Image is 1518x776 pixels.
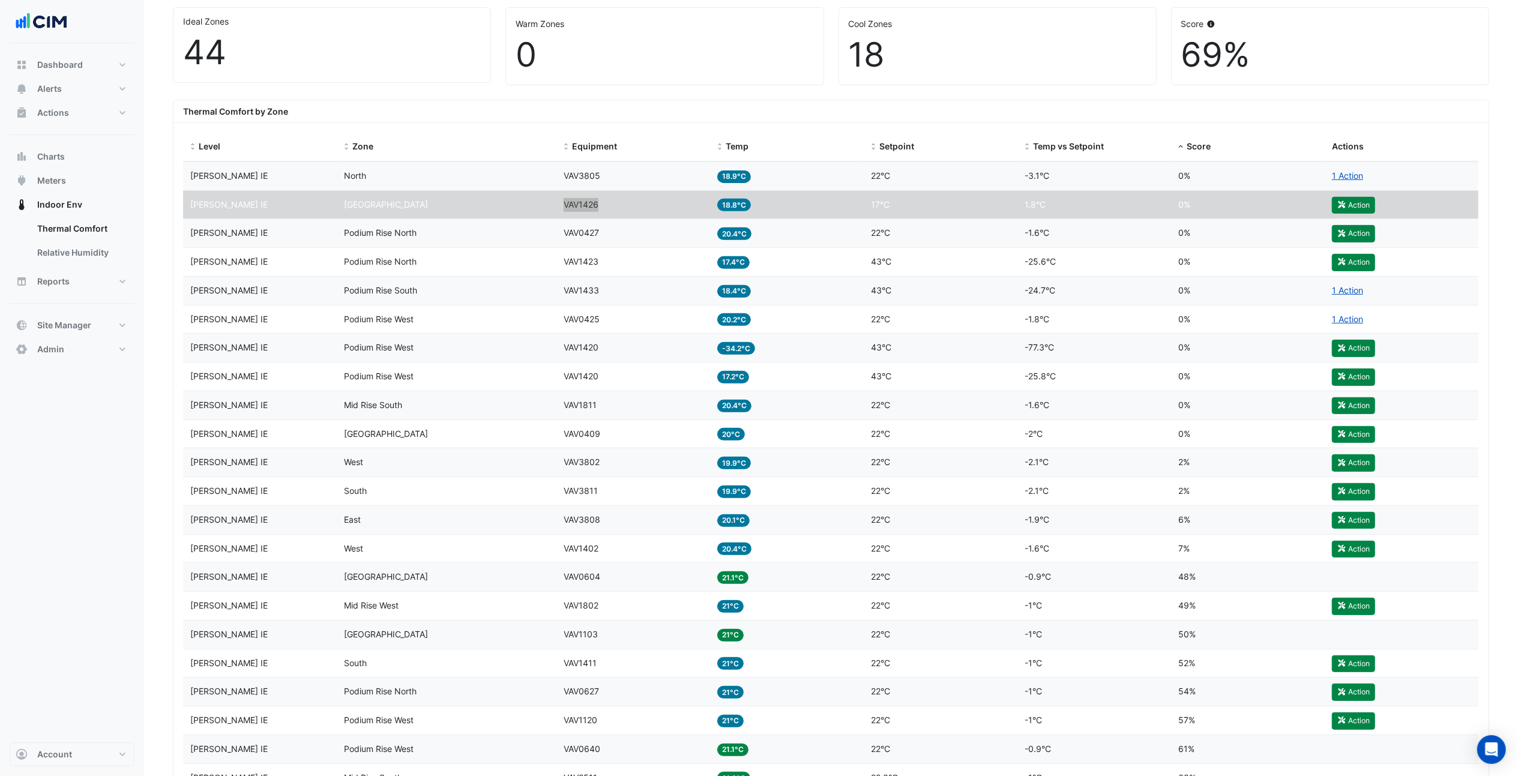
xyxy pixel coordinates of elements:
span: 19.9°C [717,457,751,469]
span: 20.4°C [717,400,751,412]
span: 22°C [871,600,890,610]
span: NABERS IE [190,486,268,496]
span: NABERS IE [190,429,268,439]
span: Tower West [344,629,428,639]
div: 18 [849,35,1146,75]
span: 57% [1178,715,1195,725]
span: Zone [352,141,373,151]
span: 0% [1178,227,1190,238]
span: -1°C [1025,658,1042,668]
button: Action [1332,712,1375,729]
div: Indoor Env [10,217,134,269]
a: 1 Action [1332,314,1363,324]
span: 17.2°C [717,371,749,383]
span: -1.6°C [1025,543,1049,553]
span: -24.7°C [1025,285,1055,295]
span: NABERS IE [190,227,268,238]
button: Meters [10,169,134,193]
a: Relative Humidity [28,241,134,265]
span: 21°C [717,686,744,699]
span: VAV3811 [564,486,598,496]
span: East [344,514,361,525]
span: 22°C [871,486,890,496]
span: 1.8°C [1025,199,1046,209]
a: 1 Action [1332,285,1363,295]
span: -1°C [1025,629,1042,639]
span: 17°C [871,199,890,209]
span: NABERS IE [190,600,268,610]
span: 20.4°C [717,227,751,240]
span: NABERS IE [190,400,268,410]
button: Action [1332,340,1375,356]
span: -0.9°C [1025,571,1051,582]
button: Action [1332,655,1375,672]
app-icon: Meters [16,175,28,187]
div: 44 [183,32,481,73]
span: 18.8°C [717,199,751,211]
span: Equipment [572,141,617,151]
button: Charts [10,145,134,169]
span: VAV1402 [564,543,598,553]
span: 2% [1178,486,1190,496]
button: Indoor Env [10,193,134,217]
div: Score [1181,17,1479,30]
button: Alerts [10,77,134,101]
span: 22°C [871,571,890,582]
span: 0% [1178,371,1190,381]
span: 18.9°C [717,170,751,183]
span: 54% [1178,686,1196,696]
div: 0 [516,35,813,75]
span: 22°C [871,629,890,639]
span: 19.9°C [717,486,751,498]
span: -1.6°C [1025,227,1049,238]
span: -0.9°C [1025,744,1051,754]
span: Tower East [344,429,428,439]
span: VAV3805 [564,170,600,181]
button: Account [10,742,134,766]
span: Admin [37,343,64,355]
span: Podium Rise West [344,371,414,381]
span: South [344,486,367,496]
span: Dashboard [37,59,83,71]
span: Account [37,748,72,760]
span: Podium Rise North [344,256,417,266]
span: VAV1120 [564,715,597,725]
span: NABERS IE [190,457,268,467]
span: NABERS IE [190,514,268,525]
span: 20.1°C [717,514,750,527]
span: VAV1802 [564,600,598,610]
button: Action [1332,397,1375,414]
span: West [344,457,363,467]
app-icon: Dashboard [16,59,28,71]
div: Open Intercom Messenger [1477,735,1506,764]
span: Podium Rise West [344,715,414,725]
span: VAV1420 [564,342,598,352]
span: Temp [726,141,748,151]
span: Podium Rise West [344,744,414,754]
span: NABERS IE [190,543,268,553]
span: West [344,543,363,553]
span: VAV1811 [564,400,597,410]
button: Action [1332,225,1375,242]
button: Dashboard [10,53,134,77]
span: -1°C [1025,686,1042,696]
span: VAV0409 [564,429,600,439]
span: 43°C [871,285,891,295]
span: 17.4°C [717,256,750,269]
span: -3.1°C [1025,170,1049,181]
span: 22°C [871,715,890,725]
span: Podium Rise West [344,314,414,324]
span: NABERS IE [190,256,268,266]
span: VAV0604 [564,571,600,582]
span: VAV1420 [564,371,598,381]
span: 0% [1178,256,1190,266]
span: VAV1433 [564,285,599,295]
span: NABERS IE [190,342,268,352]
span: South [344,658,367,668]
span: Charts [37,151,65,163]
span: 21°C [717,600,744,613]
span: VAV1103 [564,629,598,639]
span: 2% [1178,457,1190,467]
button: Action [1332,254,1375,271]
span: 0% [1178,400,1190,410]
